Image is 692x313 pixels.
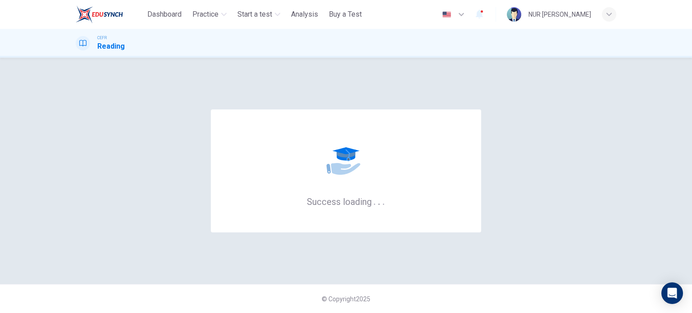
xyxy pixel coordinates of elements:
[441,11,452,18] img: en
[237,9,272,20] span: Start a test
[291,9,318,20] span: Analysis
[507,7,521,22] img: Profile picture
[528,9,591,20] div: NUR [PERSON_NAME]
[325,6,365,23] button: Buy a Test
[147,9,182,20] span: Dashboard
[382,193,385,208] h6: .
[189,6,230,23] button: Practice
[329,9,362,20] span: Buy a Test
[76,5,123,23] img: ELTC logo
[192,9,219,20] span: Practice
[378,193,381,208] h6: .
[287,6,322,23] button: Analysis
[373,193,376,208] h6: .
[144,6,185,23] button: Dashboard
[322,295,370,303] span: © Copyright 2025
[661,282,683,304] div: Open Intercom Messenger
[97,35,107,41] span: CEFR
[76,5,144,23] a: ELTC logo
[234,6,284,23] button: Start a test
[307,195,385,207] h6: Success loading
[97,41,125,52] h1: Reading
